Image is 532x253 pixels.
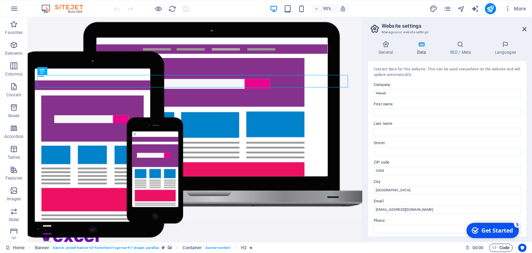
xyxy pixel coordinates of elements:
[471,5,479,13] button: text_generator
[35,244,253,252] nav: breadcrumb
[6,175,22,181] p: Features
[16,227,25,229] button: 2
[9,217,19,223] p: Slider
[443,5,452,13] button: pages
[374,158,521,167] label: ZIP code
[504,5,526,12] span: More
[374,100,521,108] label: First name
[492,244,509,252] span: Code
[429,5,438,13] button: design
[6,92,21,98] p: Content
[374,236,521,244] label: Mobile
[502,3,529,14] button: More
[485,3,496,14] button: publish
[322,5,333,13] h6: 95%
[439,41,484,55] h4: SEO / Meta
[5,71,23,77] p: Columns
[382,29,513,35] h3: Manage your website settings
[52,244,159,252] span: . banner .preset-banner-v3-home-hero-logo-nav-h1-slogan .parallax
[162,246,165,250] i: This element is a customizable preset
[51,1,58,8] div: 5
[382,23,526,29] h2: Website settings
[374,139,521,147] label: Street
[406,41,439,55] h4: Data
[477,245,478,250] span: :
[374,120,521,128] label: Last name
[168,246,172,250] i: This element contains a background
[7,196,21,202] p: Images
[4,3,56,18] div: Get Started 5 items remaining, 0% complete
[8,113,20,119] p: Boxes
[4,134,24,139] p: Accordion
[471,5,479,13] i: AI Writer
[16,235,25,237] button: 3
[16,219,25,220] button: 1
[168,5,176,13] i: Reload page
[340,6,346,12] i: On resize automatically adjust zoom level to fit chosen device.
[489,244,513,252] button: Code
[168,5,176,13] button: reload
[249,246,252,250] i: Element contains an animation
[5,30,23,35] p: Favorites
[518,244,526,252] button: Usercentrics
[486,5,494,13] i: Publish
[35,244,50,252] span: Click to select. Double-click to edit
[472,244,483,252] span: 00 00
[374,81,521,89] label: Company
[374,178,521,186] label: City
[40,5,92,13] img: Editor Logo
[368,41,406,55] h4: General
[183,244,202,252] span: Click to select. Double-click to edit
[484,41,526,55] h4: Languages
[374,67,521,78] div: Contact data for this website. This can be used everywhere on the website and will update automat...
[8,155,20,160] p: Tables
[5,51,23,56] p: Elements
[19,7,50,14] div: Get Started
[374,197,521,206] label: Email
[374,217,521,225] label: Phone
[154,5,162,13] button: Click here to leave preview mode and continue editing
[241,244,247,252] span: Click to select. Double-click to edit
[457,5,465,13] button: navigator
[429,5,437,13] i: Design (Ctrl+Alt+Y)
[443,5,451,13] i: Pages (Ctrl+Alt+S)
[205,244,230,252] span: . banner-content
[311,5,336,13] button: 95%
[6,244,25,252] a: Click to cancel selection. Double-click to open Pages
[457,5,465,13] i: Navigator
